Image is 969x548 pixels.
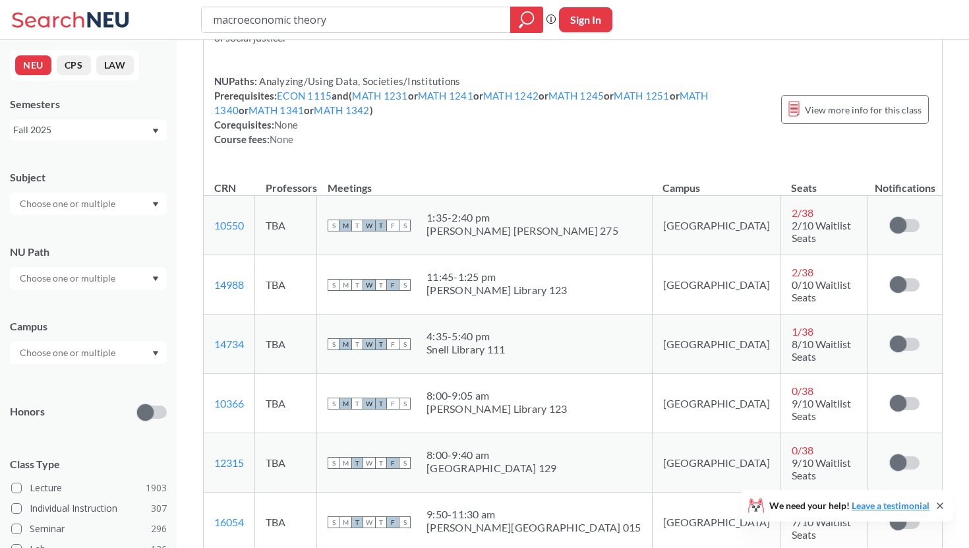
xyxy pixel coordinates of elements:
span: W [363,220,375,231]
span: M [339,279,351,291]
div: 8:00 - 9:40 am [426,448,556,462]
div: [PERSON_NAME] Library 123 [426,402,567,415]
span: 1 / 38 [792,325,813,338]
div: [GEOGRAPHIC_DATA] 129 [426,462,556,475]
div: 4:35 - 5:40 pm [426,330,505,343]
td: [GEOGRAPHIC_DATA] [652,196,780,255]
input: Choose one or multiple [13,270,124,286]
td: [GEOGRAPHIC_DATA] [652,315,780,374]
span: T [375,457,387,469]
span: T [351,516,363,528]
span: 2/10 Waitlist Seats [792,219,851,244]
p: Honors [10,404,45,419]
a: MATH 1341 [249,104,304,116]
span: None [274,119,298,131]
a: MATH 1342 [314,104,369,116]
label: Individual Instruction [11,500,167,517]
input: Choose one or multiple [13,345,124,361]
span: M [339,516,351,528]
span: W [363,457,375,469]
div: 11:45 - 1:25 pm [426,270,567,284]
span: S [399,457,411,469]
div: magnifying glass [510,7,543,33]
span: S [328,220,339,231]
span: S [399,398,411,410]
a: ECON 1115 [277,90,332,102]
th: Professors [255,167,317,196]
th: Notifications [868,167,942,196]
div: Subject [10,170,167,185]
a: MATH 1245 [548,90,604,102]
span: 0 / 38 [792,384,813,397]
span: 9/10 Waitlist Seats [792,397,851,422]
span: 2 / 38 [792,206,813,219]
span: F [387,220,399,231]
a: 12315 [214,456,244,469]
span: T [351,338,363,350]
a: 14988 [214,278,244,291]
input: Choose one or multiple [13,196,124,212]
label: Seminar [11,520,167,537]
a: 14734 [214,338,244,350]
span: W [363,338,375,350]
div: 1:35 - 2:40 pm [426,211,618,224]
span: T [351,279,363,291]
div: Semesters [10,97,167,111]
td: TBA [255,374,317,433]
span: M [339,457,351,469]
label: Lecture [11,479,167,497]
button: LAW [96,55,134,75]
span: 1903 [146,481,167,495]
span: F [387,516,399,528]
span: T [375,398,387,410]
span: T [375,516,387,528]
div: NUPaths: Prerequisites: and ( or or or or or or or ) Corequisites: Course fees: [214,74,768,146]
span: 2 / 38 [792,266,813,278]
span: F [387,338,399,350]
div: CRN [214,181,236,195]
svg: Dropdown arrow [152,202,159,207]
span: 0/10 Waitlist Seats [792,278,851,303]
span: W [363,398,375,410]
span: Class Type [10,457,167,472]
span: F [387,279,399,291]
span: T [351,457,363,469]
span: S [399,220,411,231]
div: Fall 2025Dropdown arrow [10,119,167,140]
svg: magnifying glass [519,11,535,29]
span: 307 [151,501,167,516]
span: W [363,279,375,291]
div: Campus [10,319,167,334]
td: [GEOGRAPHIC_DATA] [652,433,780,493]
td: TBA [255,315,317,374]
span: M [339,398,351,410]
span: S [328,338,339,350]
span: T [375,338,387,350]
a: Leave a testimonial [852,500,929,511]
div: NU Path [10,245,167,259]
span: S [399,338,411,350]
span: S [328,457,339,469]
span: None [270,133,293,145]
span: We need your help! [769,501,929,510]
th: Campus [652,167,780,196]
span: W [363,516,375,528]
span: T [375,279,387,291]
span: T [351,398,363,410]
span: T [351,220,363,231]
svg: Dropdown arrow [152,351,159,356]
span: F [387,398,399,410]
a: MATH 1251 [614,90,669,102]
a: 10366 [214,397,244,410]
td: [GEOGRAPHIC_DATA] [652,374,780,433]
span: 8/10 Waitlist Seats [792,338,851,363]
span: S [328,516,339,528]
div: Dropdown arrow [10,193,167,215]
button: Sign In [559,7,612,32]
span: M [339,338,351,350]
th: Seats [780,167,868,196]
td: TBA [255,255,317,315]
span: View more info for this class [805,102,922,118]
span: 9/10 Waitlist Seats [792,456,851,481]
td: TBA [255,196,317,255]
